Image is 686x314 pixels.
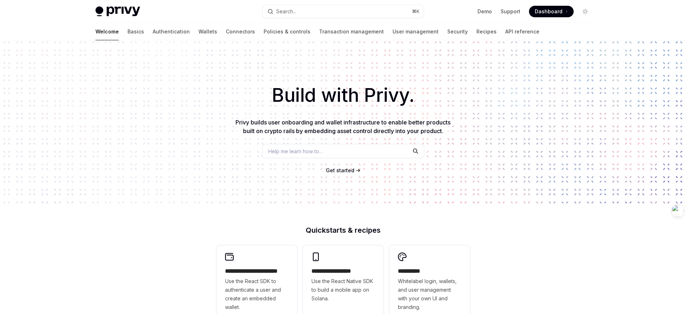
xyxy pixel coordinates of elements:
[276,7,296,16] div: Search...
[412,9,420,14] span: ⌘ K
[226,23,255,40] a: Connectors
[153,23,190,40] a: Authentication
[263,5,424,18] button: Search...⌘K
[326,167,354,174] a: Get started
[95,23,119,40] a: Welcome
[579,6,591,17] button: Toggle dark mode
[319,23,384,40] a: Transaction management
[12,81,674,109] h1: Build with Privy.
[535,8,562,15] span: Dashboard
[95,6,140,17] img: light logo
[216,227,470,234] h2: Quickstarts & recipes
[393,23,439,40] a: User management
[398,277,461,311] span: Whitelabel login, wallets, and user management with your own UI and branding.
[127,23,144,40] a: Basics
[198,23,217,40] a: Wallets
[311,277,375,303] span: Use the React Native SDK to build a mobile app on Solana.
[326,167,354,173] span: Get started
[264,23,310,40] a: Policies & controls
[225,277,288,311] span: Use the React SDK to authenticate a user and create an embedded wallet.
[447,23,468,40] a: Security
[476,23,497,40] a: Recipes
[501,8,520,15] a: Support
[529,6,574,17] a: Dashboard
[268,147,323,155] span: Help me learn how to…
[505,23,539,40] a: API reference
[477,8,492,15] a: Demo
[236,119,450,135] span: Privy builds user onboarding and wallet infrastructure to enable better products built on crypto ...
